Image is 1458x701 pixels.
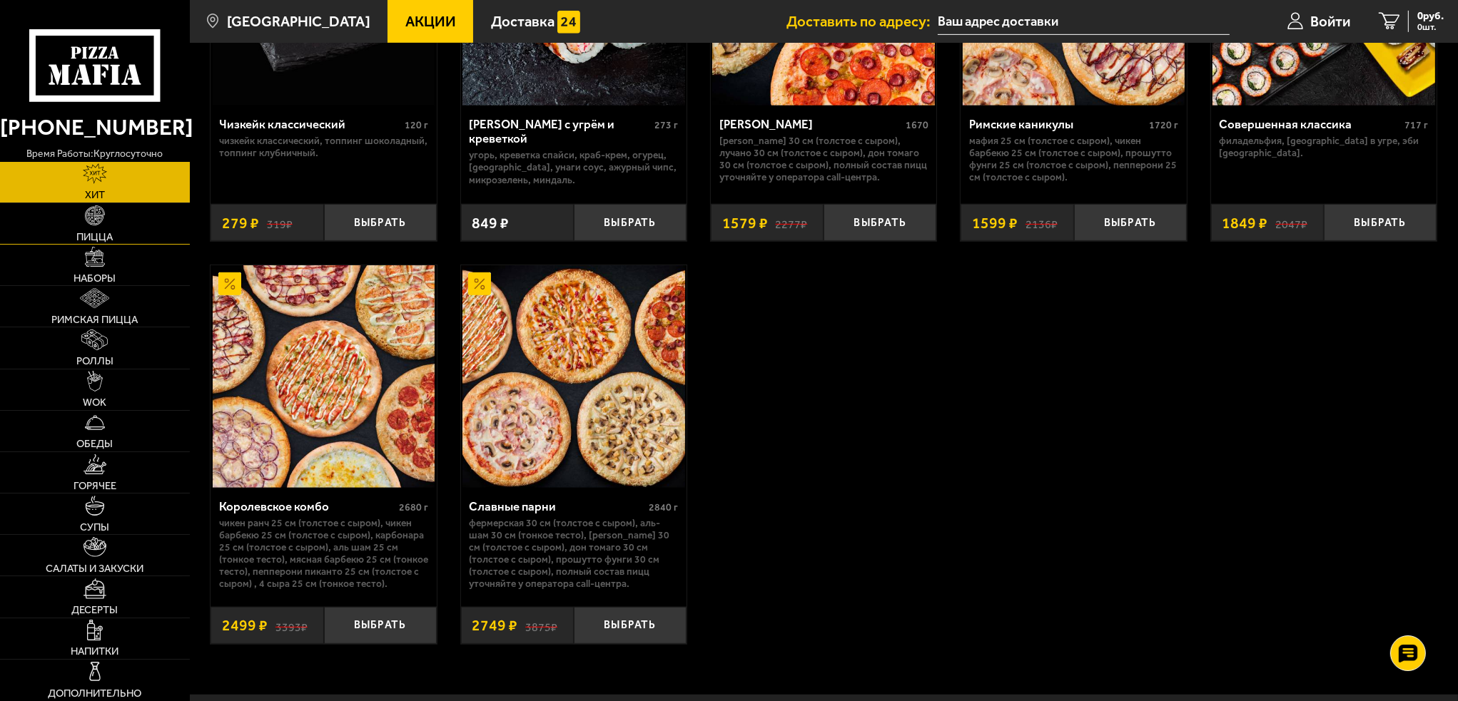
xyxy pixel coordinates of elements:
[469,149,678,185] p: угорь, креветка спайси, краб-крем, огурец, [GEOGRAPHIC_DATA], унаги соус, ажурный чипс, микрозеле...
[71,646,118,657] span: Напитки
[275,618,308,633] s: 3393 ₽
[574,204,687,241] button: Выбрать
[51,314,138,325] span: Римская пицца
[324,607,437,644] button: Выбрать
[1417,23,1444,32] span: 0 шт.
[405,14,456,29] span: Акции
[1219,135,1428,159] p: Филадельфия, [GEOGRAPHIC_DATA] в угре, Эби [GEOGRAPHIC_DATA].
[222,215,259,230] span: 279 ₽
[574,607,687,644] button: Выбрать
[80,522,109,533] span: Супы
[76,439,113,449] span: Обеды
[557,11,580,34] img: 15daf4d41897b9f0e9f617042186c801.svg
[786,14,938,29] span: Доставить по адресу:
[46,563,143,574] span: Салаты и закуски
[1074,204,1187,241] button: Выбрать
[719,135,928,183] p: [PERSON_NAME] 30 см (толстое с сыром), Лучано 30 см (толстое с сыром), Дон Томаго 30 см (толстое ...
[1404,119,1428,131] span: 717 г
[525,618,557,633] s: 3875 ₽
[906,119,928,131] span: 1670
[76,356,113,367] span: Роллы
[722,215,768,230] span: 1579 ₽
[227,14,370,29] span: [GEOGRAPHIC_DATA]
[218,272,241,295] img: Акционный
[71,605,118,615] span: Десерты
[469,517,678,590] p: Фермерская 30 см (толстое с сыром), Аль-Шам 30 см (тонкое тесто), [PERSON_NAME] 30 см (толстое с ...
[468,272,491,295] img: Акционный
[469,117,651,146] div: [PERSON_NAME] с угрём и креветкой
[324,204,437,241] button: Выбрать
[219,499,395,513] div: Королевское комбо
[74,481,116,491] span: Горячее
[76,232,113,242] span: Пицца
[219,517,428,590] p: Чикен Ранч 25 см (толстое с сыром), Чикен Барбекю 25 см (толстое с сыром), Карбонара 25 см (толст...
[938,9,1230,35] span: проспект Солидарности, 8к3
[1219,117,1401,131] div: Совершенная классика
[219,117,401,131] div: Чизкейк классический
[462,265,685,488] img: Славные парни
[1417,11,1444,21] span: 0 руб.
[74,273,116,284] span: Наборы
[1324,204,1437,241] button: Выбрать
[405,119,428,131] span: 120 г
[219,135,428,159] p: Чизкейк классический, топпинг шоколадный, топпинг клубничный.
[472,215,510,230] span: 849 ₽
[654,119,678,131] span: 273 г
[776,215,808,230] s: 2277 ₽
[649,501,678,513] span: 2840 г
[969,117,1145,131] div: Римские каникулы
[85,190,105,200] span: Хит
[472,618,518,633] span: 2749 ₽
[719,117,902,131] div: [PERSON_NAME]
[461,265,687,488] a: АкционныйСлавные парни
[1275,215,1307,230] s: 2047 ₽
[938,9,1230,35] input: Ваш адрес доставки
[491,14,555,29] span: Доставка
[469,499,645,513] div: Славные парни
[824,204,936,241] button: Выбрать
[399,501,428,513] span: 2680 г
[969,135,1178,183] p: Мафия 25 см (толстое с сыром), Чикен Барбекю 25 см (толстое с сыром), Прошутто Фунги 25 см (толст...
[211,265,436,488] a: АкционныйКоролевское комбо
[1026,215,1058,230] s: 2136 ₽
[48,688,141,699] span: Дополнительно
[1310,14,1350,29] span: Войти
[222,618,268,633] span: 2499 ₽
[1149,119,1178,131] span: 1720 г
[213,265,435,488] img: Королевское комбо
[83,397,106,408] span: WOK
[972,215,1018,230] span: 1599 ₽
[1222,215,1268,230] span: 1849 ₽
[267,215,293,230] s: 319 ₽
